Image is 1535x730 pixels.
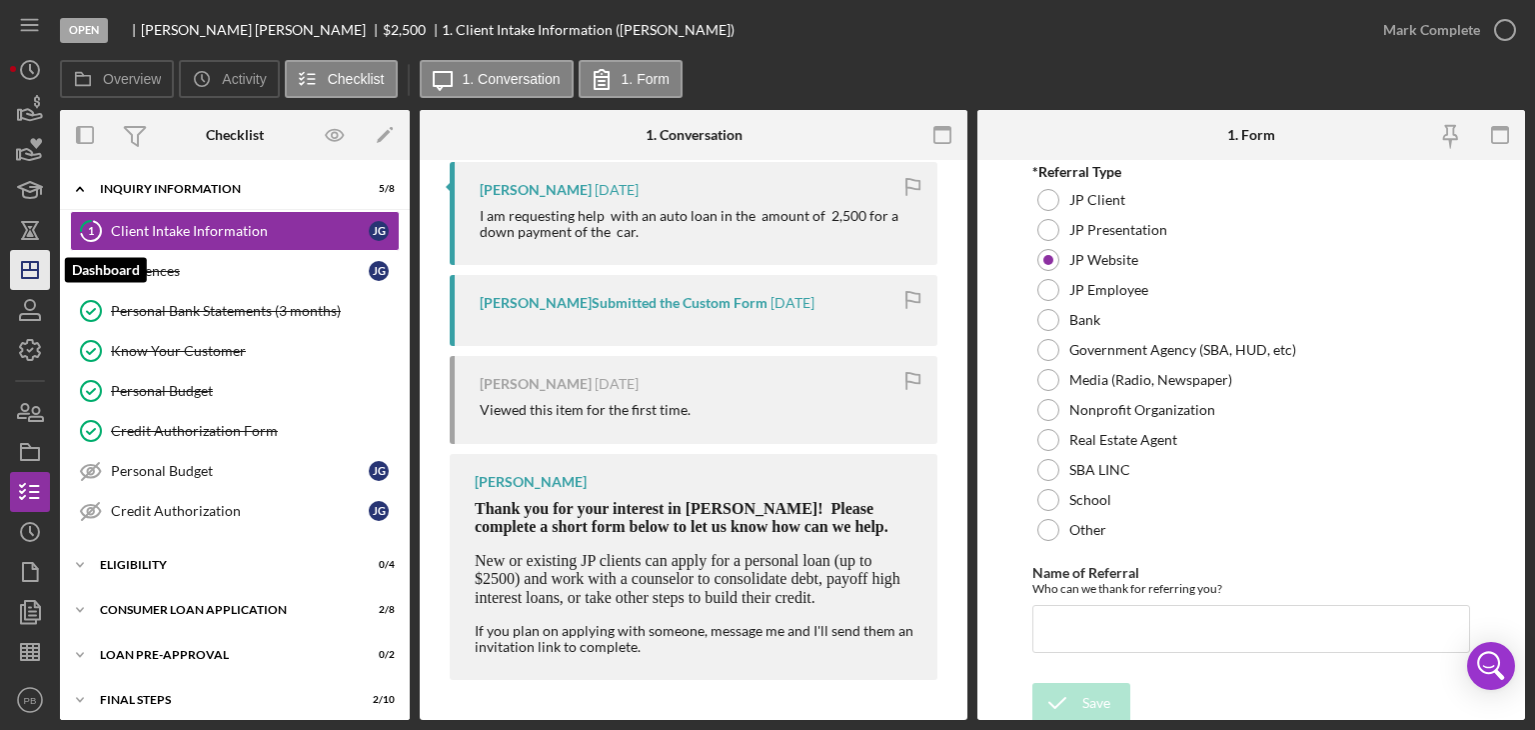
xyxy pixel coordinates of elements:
[480,376,592,392] div: [PERSON_NAME]
[111,223,369,239] div: Client Intake Information
[622,71,670,87] label: 1. Form
[111,303,399,319] div: Personal Bank Statements (3 months)
[1363,10,1525,50] button: Mark Complete
[420,60,574,98] button: 1. Conversation
[480,208,917,240] div: I am requesting help with an auto loan in the amount of 2,500 for a down payment of the car.
[111,423,399,439] div: Credit Authorization Form
[359,694,395,706] div: 2 / 10
[475,623,917,655] div: If you plan on applying with someone, message me and I'll send them an invitation link to complete.
[475,552,900,606] span: New or existing JP clients can apply for a personal loan (up to $2500) and work with a counselor ...
[1227,127,1275,143] div: 1. Form
[111,503,369,519] div: Credit Authorization
[1069,222,1167,238] label: JP Presentation
[111,343,399,359] div: Know Your Customer
[480,295,767,311] div: [PERSON_NAME] Submitted the Custom Form
[222,71,266,87] label: Activity
[70,251,400,291] a: ReferencesJG
[595,182,639,198] time: 2025-09-25 04:49
[100,649,345,661] div: Loan Pre-Approval
[1069,252,1138,268] label: JP Website
[179,60,279,98] button: Activity
[1069,402,1215,418] label: Nonprofit Organization
[88,224,94,237] tspan: 1
[285,60,398,98] button: Checklist
[359,649,395,661] div: 0 / 2
[1032,564,1139,581] label: Name of Referral
[24,695,37,706] text: PB
[60,18,108,43] div: Open
[60,60,174,98] button: Overview
[463,71,561,87] label: 1. Conversation
[359,559,395,571] div: 0 / 4
[100,183,345,195] div: Inquiry Information
[1032,683,1130,723] button: Save
[328,71,385,87] label: Checklist
[70,451,400,491] a: Personal BudgetJG
[1069,372,1232,388] label: Media (Radio, Newspaper)
[369,261,389,281] div: J G
[70,331,400,371] a: Know Your Customer
[1032,581,1470,596] div: Who can we thank for referring you?
[595,376,639,392] time: 2025-09-25 04:43
[206,127,264,143] div: Checklist
[1069,312,1100,328] label: Bank
[70,211,400,251] a: 1Client Intake InformationJG
[103,71,161,87] label: Overview
[646,127,743,143] div: 1. Conversation
[442,22,735,38] div: 1. Client Intake Information ([PERSON_NAME])
[480,182,592,198] div: [PERSON_NAME]
[141,22,383,38] div: [PERSON_NAME] [PERSON_NAME]
[111,463,369,479] div: Personal Budget
[369,461,389,481] div: J G
[1069,462,1130,478] label: SBA LINC
[70,291,400,331] a: Personal Bank Statements (3 months)
[480,402,691,418] div: Viewed this item for the first time.
[1069,342,1296,358] label: Government Agency (SBA, HUD, etc)
[1069,282,1148,298] label: JP Employee
[100,559,345,571] div: Eligibility
[1069,492,1111,508] label: School
[111,263,369,279] div: References
[1069,522,1106,538] label: Other
[1383,10,1480,50] div: Mark Complete
[70,371,400,411] a: Personal Budget
[359,604,395,616] div: 2 / 8
[579,60,683,98] button: 1. Form
[1467,642,1515,690] div: Open Intercom Messenger
[111,383,399,399] div: Personal Budget
[100,694,345,706] div: FINAL STEPS
[10,680,50,720] button: PB
[100,604,345,616] div: Consumer Loan Application
[70,411,400,451] a: Credit Authorization Form
[475,500,888,535] span: Thank you for your interest in [PERSON_NAME]! Please complete a short form below to let us know h...
[1069,432,1177,448] label: Real Estate Agent
[369,501,389,521] div: J G
[1082,683,1110,723] div: Save
[475,474,587,490] div: [PERSON_NAME]
[359,183,395,195] div: 5 / 8
[383,21,426,38] span: $2,500
[369,221,389,241] div: J G
[1032,164,1470,180] div: *Referral Type
[70,491,400,531] a: Credit AuthorizationJG
[1069,192,1125,208] label: JP Client
[770,295,814,311] time: 2025-09-25 04:46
